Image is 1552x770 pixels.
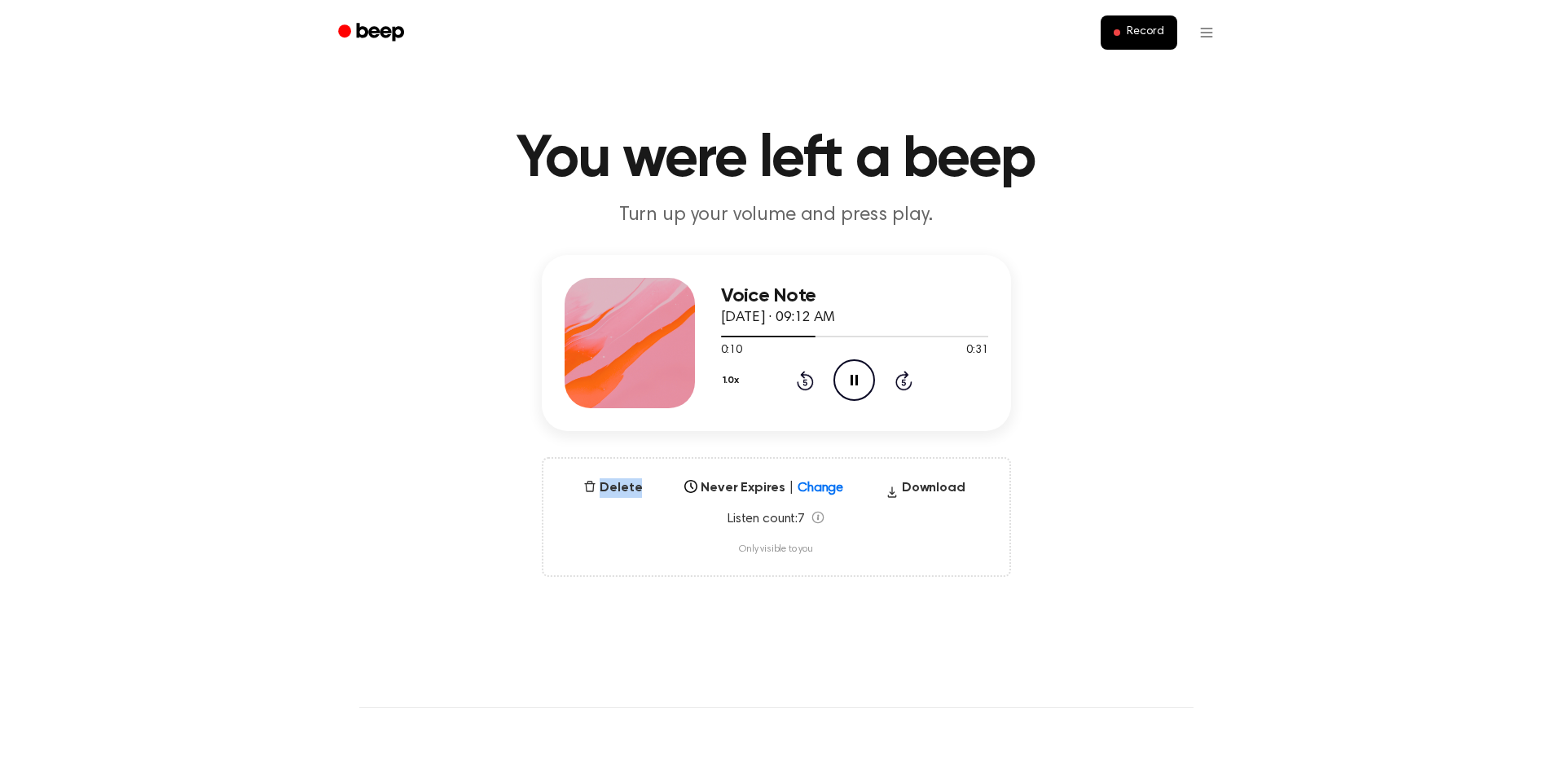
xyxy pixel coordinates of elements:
[1127,25,1163,40] span: Record
[811,511,824,524] span: Listen count reflects other listeners' listens (at most one play per listener per hour). Replays ...
[739,543,813,556] span: Only visible to you
[721,367,745,394] button: 1.0x
[327,17,419,49] a: Beep
[721,310,835,325] span: [DATE] · 09:12 AM
[577,478,648,498] button: Delete
[879,478,972,504] button: Download
[1187,13,1226,52] button: Open menu
[721,342,742,359] span: 0:10
[728,511,805,527] span: Listen count: 7
[966,342,987,359] span: 0:31
[359,130,1194,189] h1: You were left a beep
[1101,15,1176,50] button: Record
[464,202,1089,229] p: Turn up your volume and press play.
[721,285,988,307] h3: Voice Note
